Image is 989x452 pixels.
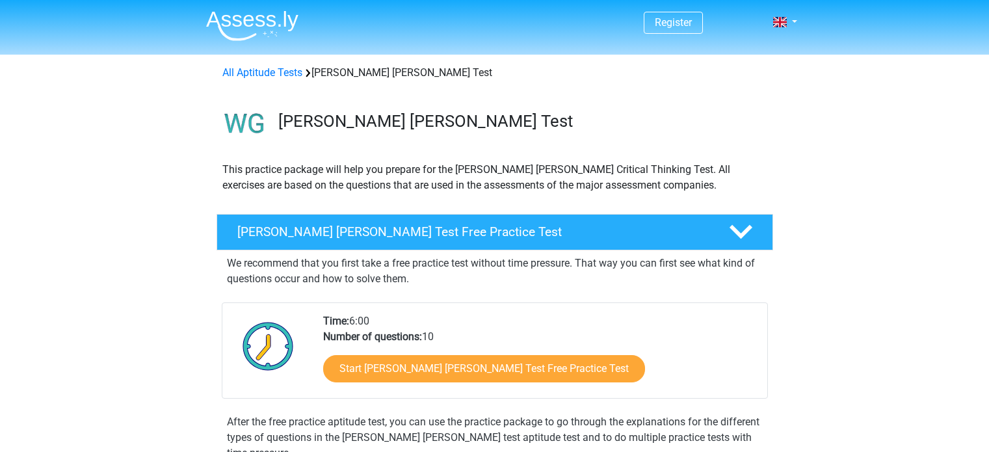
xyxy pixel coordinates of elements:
[278,111,763,131] h3: [PERSON_NAME] [PERSON_NAME] Test
[222,162,767,193] p: This practice package will help you prepare for the [PERSON_NAME] [PERSON_NAME] Critical Thinking...
[222,66,302,79] a: All Aptitude Tests
[323,355,645,382] a: Start [PERSON_NAME] [PERSON_NAME] Test Free Practice Test
[655,16,692,29] a: Register
[206,10,298,41] img: Assessly
[323,330,422,343] b: Number of questions:
[235,313,301,379] img: Clock
[211,214,778,250] a: [PERSON_NAME] [PERSON_NAME] Test Free Practice Test
[217,96,272,152] img: watson glaser test
[217,65,772,81] div: [PERSON_NAME] [PERSON_NAME] Test
[227,256,763,287] p: We recommend that you first take a free practice test without time pressure. That way you can fir...
[313,313,767,398] div: 6:00 10
[237,224,708,239] h4: [PERSON_NAME] [PERSON_NAME] Test Free Practice Test
[323,315,349,327] b: Time:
